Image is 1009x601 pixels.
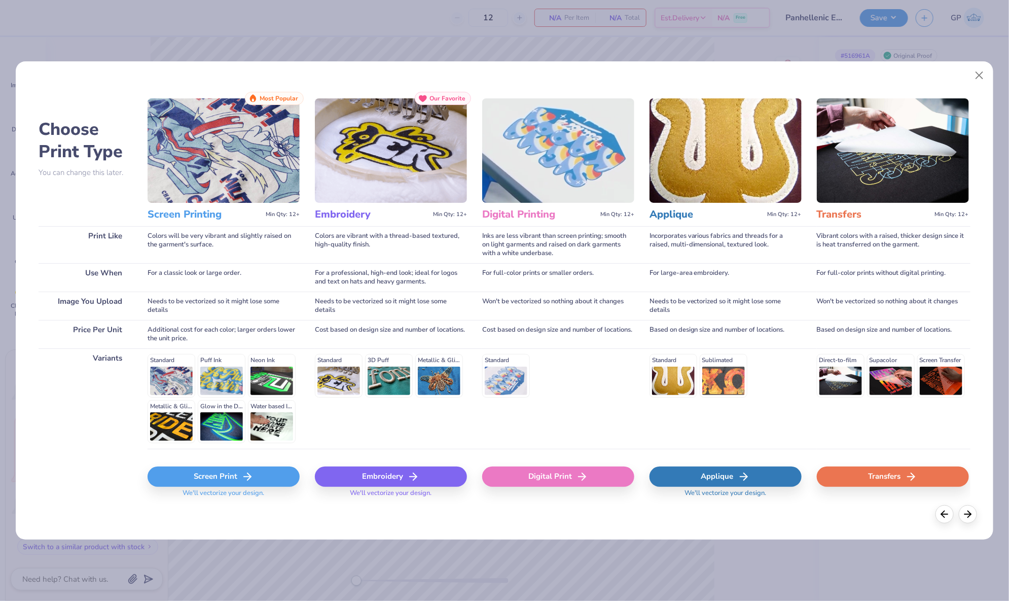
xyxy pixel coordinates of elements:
div: Cost based on design size and number of locations. [315,320,467,348]
div: For large-area embroidery. [650,263,802,292]
h2: Choose Print Type [39,118,132,163]
div: Won't be vectorized so nothing about it changes [482,292,634,320]
h3: Screen Printing [148,208,262,221]
div: For full-color prints without digital printing. [817,263,969,292]
h3: Digital Printing [482,208,596,221]
button: Close [970,66,989,85]
div: Applique [650,467,802,487]
div: Image You Upload [39,292,132,320]
span: We'll vectorize your design. [178,489,268,504]
div: Needs to be vectorized so it might lose some details [650,292,802,320]
span: Most Popular [260,95,298,102]
div: Needs to be vectorized so it might lose some details [148,292,300,320]
div: For a classic look or large order. [148,263,300,292]
div: Print Like [39,226,132,263]
div: Price Per Unit [39,320,132,348]
div: Digital Print [482,467,634,487]
div: Incorporates various fabrics and threads for a raised, multi-dimensional, textured look. [650,226,802,263]
span: Min Qty: 12+ [600,211,634,218]
img: Embroidery [315,98,467,203]
h3: Applique [650,208,764,221]
div: Transfers [817,467,969,487]
span: We'll vectorize your design. [346,489,436,504]
img: Screen Printing [148,98,300,203]
div: For a professional, high-end look; ideal for logos and text on hats and heavy garments. [315,263,467,292]
img: Transfers [817,98,969,203]
div: Colors are vibrant with a thread-based textured, high-quality finish. [315,226,467,263]
div: Based on design size and number of locations. [650,320,802,348]
span: Min Qty: 12+ [266,211,300,218]
span: Min Qty: 12+ [935,211,969,218]
div: Additional cost for each color; larger orders lower the unit price. [148,320,300,348]
div: Vibrant colors with a raised, thicker design since it is heat transferred on the garment. [817,226,969,263]
div: Inks are less vibrant than screen printing; smooth on light garments and raised on dark garments ... [482,226,634,263]
div: Embroidery [315,467,467,487]
div: Based on design size and number of locations. [817,320,969,348]
div: Screen Print [148,467,300,487]
span: Min Qty: 12+ [768,211,802,218]
div: Cost based on design size and number of locations. [482,320,634,348]
div: Won't be vectorized so nothing about it changes [817,292,969,320]
span: Min Qty: 12+ [433,211,467,218]
h3: Transfers [817,208,931,221]
img: Digital Printing [482,98,634,203]
h3: Embroidery [315,208,429,221]
div: Needs to be vectorized so it might lose some details [315,292,467,320]
div: For full-color prints or smaller orders. [482,263,634,292]
div: Colors will be very vibrant and slightly raised on the garment's surface. [148,226,300,263]
div: Variants [39,348,132,449]
img: Applique [650,98,802,203]
span: Our Favorite [429,95,465,102]
p: You can change this later. [39,168,132,177]
div: Use When [39,263,132,292]
span: We'll vectorize your design. [680,489,770,504]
